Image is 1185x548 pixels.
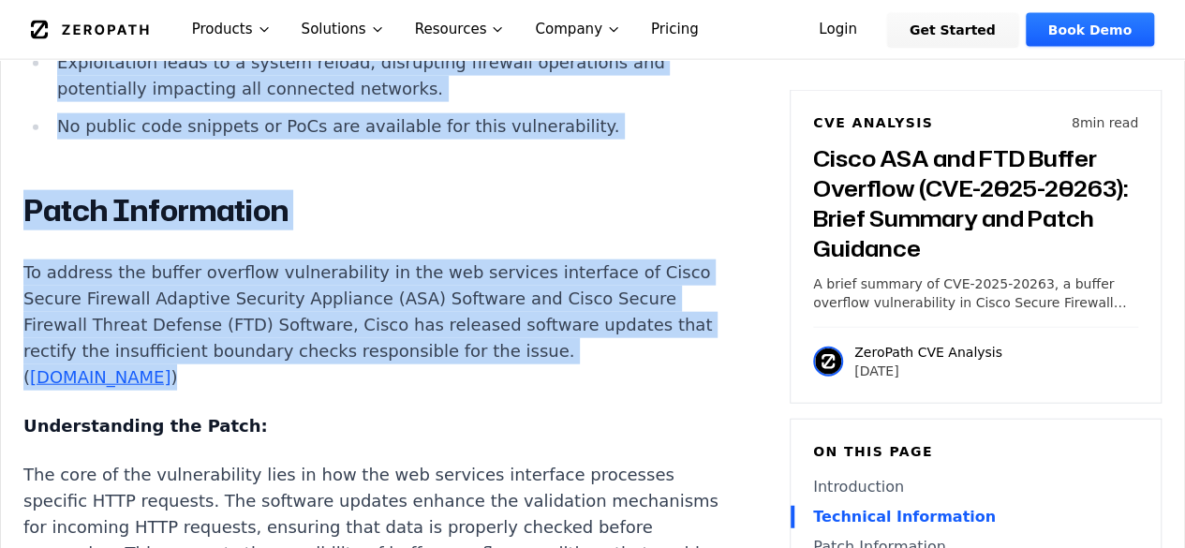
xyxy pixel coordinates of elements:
[813,347,843,377] img: ZeroPath CVE Analysis
[813,143,1138,263] h3: Cisco ASA and FTD Buffer Overflow (CVE-2025-20263): Brief Summary and Patch Guidance
[796,13,880,47] a: Login
[854,362,1002,380] p: [DATE]
[23,259,720,391] p: To address the buffer overflow vulnerability in the web services interface of Cisco Secure Firewa...
[813,506,1138,528] a: Technical Information
[813,442,1138,461] h6: On this page
[813,113,933,132] h6: CVE Analysis
[854,343,1002,362] p: ZeroPath CVE Analysis
[50,50,720,102] li: Exploitation leads to a system reload, disrupting firewall operations and potentially impacting a...
[1072,113,1138,132] p: 8 min read
[813,476,1138,498] a: Introduction
[30,367,170,387] a: [DOMAIN_NAME]
[23,192,720,230] h2: Patch Information
[1026,13,1154,47] a: Book Demo
[50,113,720,140] li: No public code snippets or PoCs are available for this vulnerability.
[23,416,268,436] strong: Understanding the Patch:
[813,274,1138,312] p: A brief summary of CVE-2025-20263, a buffer overflow vulnerability in Cisco Secure Firewall ASA a...
[887,13,1018,47] a: Get Started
